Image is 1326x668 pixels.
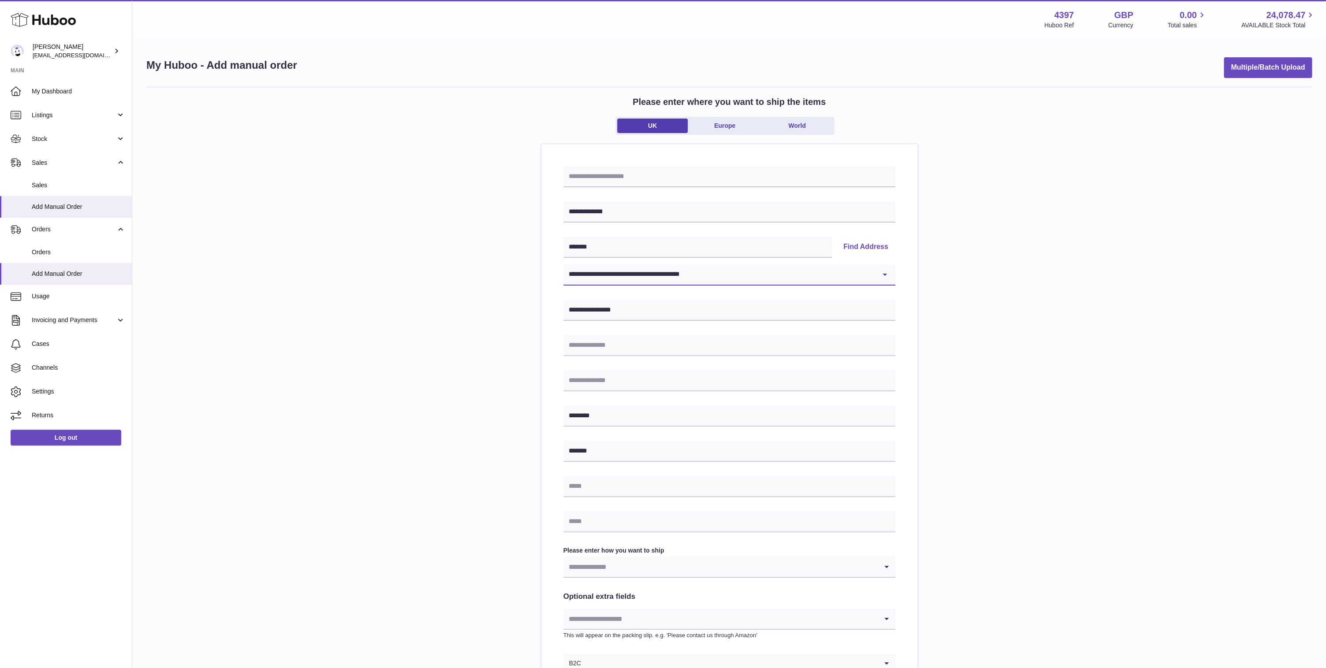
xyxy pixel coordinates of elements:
div: Search for option [563,609,895,630]
p: This will appear on the packing slip. e.g. 'Please contact us through Amazon' [563,631,895,639]
span: 24,078.47 [1266,9,1305,21]
h2: Optional extra fields [563,592,895,602]
a: World [762,119,832,133]
span: Add Manual Order [32,270,125,278]
label: Please enter how you want to ship [563,546,895,555]
div: [PERSON_NAME] [33,43,112,59]
strong: GBP [1114,9,1133,21]
div: Currency [1108,21,1133,30]
button: Multiple/Batch Upload [1224,57,1312,78]
span: Settings [32,387,125,396]
span: AVAILABLE Stock Total [1241,21,1315,30]
span: 0.00 [1180,9,1197,21]
span: Sales [32,159,116,167]
a: UK [617,119,688,133]
span: Total sales [1167,21,1207,30]
span: Usage [32,292,125,301]
span: Stock [32,135,116,143]
strong: 4397 [1054,9,1074,21]
h2: Please enter where you want to ship the items [633,96,826,108]
div: Search for option [563,557,895,578]
a: 0.00 Total sales [1167,9,1207,30]
div: Huboo Ref [1044,21,1074,30]
span: Orders [32,248,125,256]
span: Orders [32,225,116,234]
input: Search for option [563,557,878,577]
a: Europe [689,119,760,133]
span: Listings [32,111,116,119]
span: [EMAIL_ADDRESS][DOMAIN_NAME] [33,52,130,59]
button: Find Address [836,237,895,258]
span: Sales [32,181,125,189]
span: Invoicing and Payments [32,316,116,324]
span: Add Manual Order [32,203,125,211]
a: Log out [11,430,121,445]
h1: My Huboo - Add manual order [146,58,297,72]
img: drumnnbass@gmail.com [11,45,24,58]
span: Cases [32,340,125,348]
a: 24,078.47 AVAILABLE Stock Total [1241,9,1315,30]
span: Channels [32,364,125,372]
span: My Dashboard [32,87,125,96]
input: Search for option [563,609,878,629]
span: Returns [32,411,125,419]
